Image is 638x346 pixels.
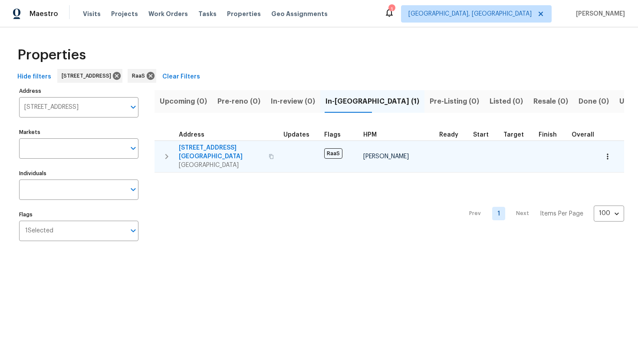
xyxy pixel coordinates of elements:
[473,132,497,138] div: Actual renovation start date
[579,95,609,108] span: Done (0)
[132,72,148,80] span: RaaS
[572,10,625,18] span: [PERSON_NAME]
[572,132,594,138] span: Overall
[533,95,568,108] span: Resale (0)
[271,95,315,108] span: In-review (0)
[162,72,200,82] span: Clear Filters
[324,132,341,138] span: Flags
[25,227,53,235] span: 1 Selected
[128,69,156,83] div: RaaS
[461,178,624,250] nav: Pagination Navigation
[492,207,505,220] a: Goto page 1
[473,132,489,138] span: Start
[179,144,263,161] span: [STREET_ADDRESS][GEOGRAPHIC_DATA]
[19,130,138,135] label: Markets
[160,95,207,108] span: Upcoming (0)
[111,10,138,18] span: Projects
[159,69,204,85] button: Clear Filters
[439,132,466,138] div: Earliest renovation start date (first business day after COE or Checkout)
[62,72,115,80] span: [STREET_ADDRESS]
[127,225,139,237] button: Open
[490,95,523,108] span: Listed (0)
[17,51,86,59] span: Properties
[271,10,328,18] span: Geo Assignments
[19,171,138,176] label: Individuals
[430,95,479,108] span: Pre-Listing (0)
[227,10,261,18] span: Properties
[363,153,409,160] span: [PERSON_NAME]
[363,132,377,138] span: HPM
[324,148,342,159] span: RaaS
[148,10,188,18] span: Work Orders
[19,212,138,217] label: Flags
[539,132,557,138] span: Finish
[503,132,524,138] span: Target
[503,132,532,138] div: Target renovation project end date
[283,132,309,138] span: Updates
[572,132,602,138] div: Days past target finish date
[217,95,260,108] span: Pre-reno (0)
[30,10,58,18] span: Maestro
[539,132,565,138] div: Projected renovation finish date
[326,95,419,108] span: In-[GEOGRAPHIC_DATA] (1)
[540,209,583,218] p: Items Per Page
[57,69,122,83] div: [STREET_ADDRESS]
[388,5,395,14] div: 1
[127,101,139,113] button: Open
[594,202,624,225] div: 100
[408,10,532,18] span: [GEOGRAPHIC_DATA], [GEOGRAPHIC_DATA]
[17,72,51,82] span: Hide filters
[127,183,139,196] button: Open
[179,132,204,138] span: Address
[439,132,458,138] span: Ready
[179,161,263,170] span: [GEOGRAPHIC_DATA]
[14,69,55,85] button: Hide filters
[19,88,138,94] label: Address
[83,10,101,18] span: Visits
[127,142,139,154] button: Open
[198,11,217,17] span: Tasks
